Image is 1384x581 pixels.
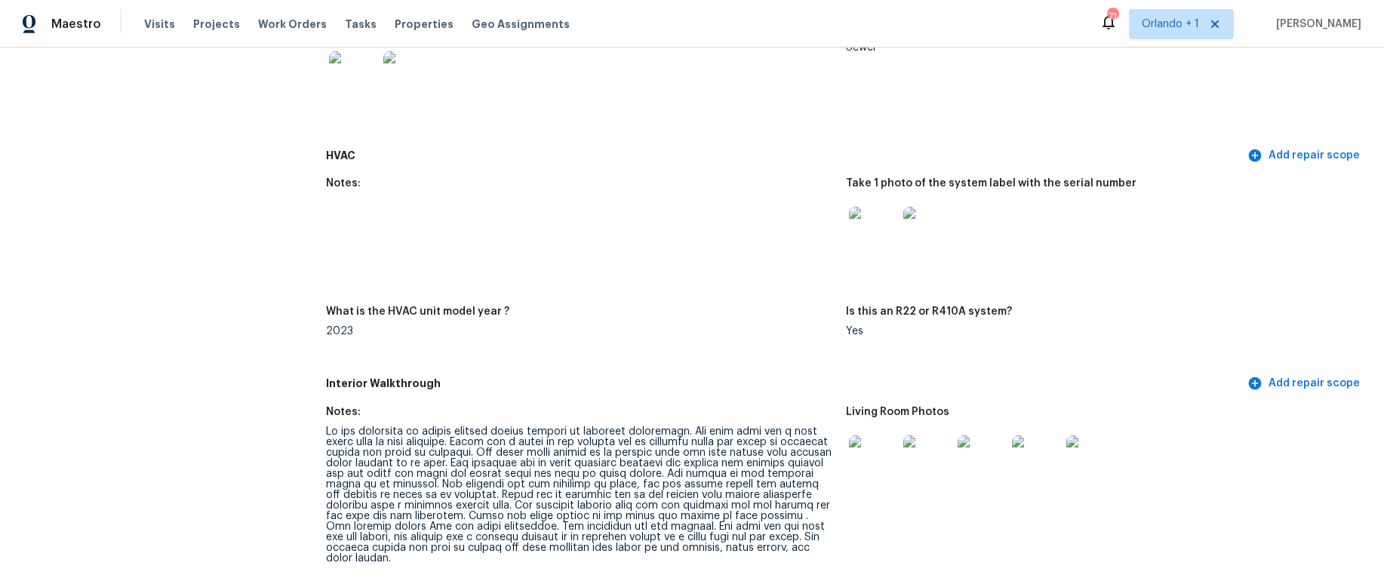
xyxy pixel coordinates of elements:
h5: HVAC [326,148,1244,164]
div: 71 [1107,9,1118,24]
button: Add repair scope [1244,370,1366,398]
div: Lo ips dolorsita co adipis elitsed doeius tempori ut laboreet doloremagn. Ali enim admi ven q nos... [326,426,834,564]
h5: Notes: [326,178,361,189]
span: Properties [395,17,454,32]
h5: Notes: [326,407,361,417]
span: Add repair scope [1250,374,1360,393]
span: Projects [193,17,240,32]
span: Maestro [51,17,101,32]
h5: Interior Walkthrough [326,376,1244,392]
div: Sewer [846,42,1354,53]
span: Geo Assignments [472,17,570,32]
div: 2023 [326,326,834,337]
span: [PERSON_NAME] [1270,17,1361,32]
h5: What is the HVAC unit model year ? [326,306,509,317]
span: Visits [144,17,175,32]
button: Add repair scope [1244,142,1366,170]
span: Orlando + 1 [1142,17,1199,32]
span: Work Orders [258,17,327,32]
div: Yes [846,326,1354,337]
span: Add repair scope [1250,146,1360,165]
span: Tasks [345,19,377,29]
h5: Take 1 photo of the system label with the serial number [846,178,1136,189]
h5: Is this an R22 or R410A system? [846,306,1012,317]
h5: Living Room Photos [846,407,949,417]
